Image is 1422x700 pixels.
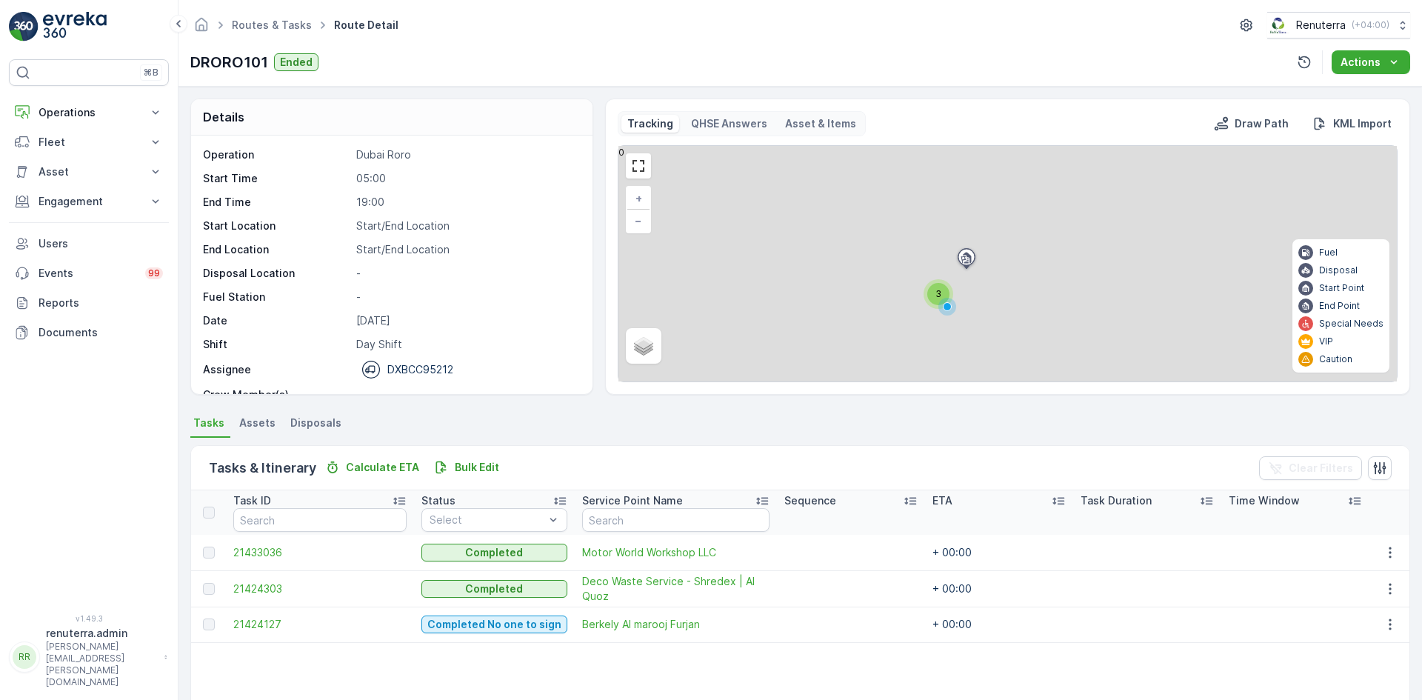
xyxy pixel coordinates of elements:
p: KML Import [1333,116,1392,131]
button: Engagement [9,187,169,216]
button: Calculate ETA [319,459,425,476]
span: Disposals [290,416,341,430]
a: Reports [9,288,169,318]
p: Reports [39,296,163,310]
p: Start Time [203,171,350,186]
p: Sequence [784,493,836,508]
p: Date [203,313,350,328]
p: 99 [148,267,160,279]
p: Renuterra [1296,18,1346,33]
a: Deco Waste Service - Shredex | Al Quoz [582,574,770,604]
div: 0 [618,146,1397,381]
button: Ended [274,53,318,71]
p: Start/End Location [356,242,577,257]
p: Day Shift [356,337,577,352]
a: Motor World Workshop LLC [582,545,770,560]
p: Fleet [39,135,139,150]
p: Start Location [203,219,350,233]
p: ( +04:00 ) [1352,19,1389,31]
span: 21424303 [233,581,407,596]
a: 21424127 [233,617,407,632]
span: Assets [239,416,276,430]
p: End Point [1319,300,1360,312]
p: Clear Filters [1289,461,1353,476]
button: RRrenuterra.admin[PERSON_NAME][EMAIL_ADDRESS][PERSON_NAME][DOMAIN_NAME] [9,626,169,688]
span: Tasks [193,416,224,430]
button: Completed [421,544,567,561]
p: VIP [1319,336,1333,347]
p: Service Point Name [582,493,683,508]
button: Clear Filters [1259,456,1362,480]
p: Events [39,266,136,281]
p: End Location [203,242,350,257]
p: ETA [932,493,952,508]
p: Disposal Location [203,266,350,281]
p: Draw Path [1235,116,1289,131]
p: renuterra.admin [46,626,157,641]
span: Berkely Al marooj Furjan [582,617,770,632]
p: - [356,387,577,402]
span: − [635,214,642,227]
div: 3 [924,279,953,309]
p: Completed [465,545,523,560]
p: Users [39,236,163,251]
span: v 1.49.3 [9,614,169,623]
p: Bulk Edit [455,460,499,475]
p: Crew Member(s) [203,387,350,402]
input: Search [233,508,407,532]
td: + 00:00 [925,607,1073,642]
button: Actions [1332,50,1410,74]
p: 19:00 [356,195,577,210]
button: Renuterra(+04:00) [1267,12,1410,39]
p: Calculate ETA [346,460,419,475]
td: + 00:00 [925,570,1073,607]
img: logo [9,12,39,41]
p: QHSE Answers [691,116,767,131]
p: Engagement [39,194,139,209]
p: Status [421,493,455,508]
img: logo_light-DOdMpM7g.png [43,12,107,41]
p: Assignee [203,362,251,377]
p: DXBCC95212 [387,362,453,377]
div: Toggle Row Selected [203,619,215,630]
div: RR [13,645,36,669]
p: Fuel [1319,247,1338,259]
p: Start/End Location [356,219,577,233]
p: 05:00 [356,171,577,186]
p: Tracking [627,116,673,131]
input: Search [582,508,770,532]
p: Details [203,108,244,126]
a: Users [9,229,169,259]
p: Documents [39,325,163,340]
button: Completed [421,580,567,598]
p: Ended [280,55,313,70]
button: Asset [9,157,169,187]
p: Disposal [1319,264,1358,276]
a: Documents [9,318,169,347]
div: Toggle Row Selected [203,547,215,559]
button: Operations [9,98,169,127]
button: Fleet [9,127,169,157]
p: Task ID [233,493,271,508]
p: ⌘B [144,67,158,79]
p: End Time [203,195,350,210]
a: Zoom In [627,187,650,210]
p: Fuel Station [203,290,350,304]
p: Completed No one to sign [427,617,561,632]
div: Toggle Row Selected [203,583,215,595]
p: Completed [465,581,523,596]
span: 3 [935,288,941,299]
a: Layers [627,330,660,362]
p: Operations [39,105,139,120]
p: Select [430,513,544,527]
a: Zoom Out [627,210,650,232]
button: Completed No one to sign [421,616,567,633]
td: + 00:00 [925,535,1073,570]
p: Asset & Items [785,116,856,131]
a: Events99 [9,259,169,288]
button: Draw Path [1208,115,1295,133]
a: Homepage [193,22,210,35]
p: Tasks & Itinerary [209,458,316,479]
